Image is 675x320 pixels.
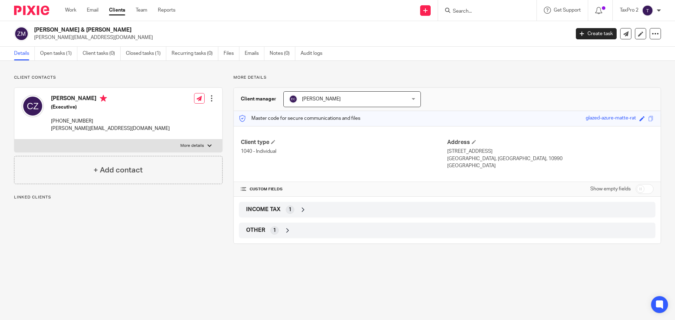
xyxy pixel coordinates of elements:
[447,162,654,169] p: [GEOGRAPHIC_DATA]
[51,104,170,111] h5: (Executive)
[94,165,143,176] h4: + Add contact
[590,185,631,192] label: Show empty fields
[65,7,76,14] a: Work
[83,47,121,60] a: Client tasks (0)
[34,34,565,41] p: [PERSON_NAME][EMAIL_ADDRESS][DOMAIN_NAME]
[241,148,447,155] p: 1040 - Individual
[51,118,170,125] p: [PHONE_NUMBER]
[14,26,29,41] img: svg%3E
[241,139,447,146] h4: Client type
[554,8,581,13] span: Get Support
[270,47,295,60] a: Notes (0)
[447,148,654,155] p: [STREET_ADDRESS]
[239,115,360,122] p: Master code for secure communications and files
[447,139,654,146] h4: Address
[301,47,328,60] a: Audit logs
[14,6,49,15] img: Pixie
[21,95,44,117] img: svg%3E
[126,47,166,60] a: Closed tasks (1)
[14,75,223,80] p: Client contacts
[620,7,638,14] p: TaxPro 2
[586,115,636,123] div: glazed-azure-matte-rat
[51,125,170,132] p: [PERSON_NAME][EMAIL_ADDRESS][DOMAIN_NAME]
[576,28,617,39] a: Create task
[289,206,291,213] span: 1
[158,7,175,14] a: Reports
[273,227,276,234] span: 1
[447,155,654,162] p: [GEOGRAPHIC_DATA], [GEOGRAPHIC_DATA], 10990
[302,97,341,102] span: [PERSON_NAME]
[246,206,281,213] span: INCOME TAX
[40,47,77,60] a: Open tasks (1)
[452,8,515,15] input: Search
[224,47,239,60] a: Files
[100,95,107,102] i: Primary
[180,143,204,149] p: More details
[642,5,653,16] img: svg%3E
[172,47,218,60] a: Recurring tasks (0)
[233,75,661,80] p: More details
[136,7,147,14] a: Team
[289,95,297,103] img: svg%3E
[87,7,98,14] a: Email
[34,26,459,34] h2: [PERSON_NAME] & [PERSON_NAME]
[109,7,125,14] a: Clients
[245,47,264,60] a: Emails
[14,195,223,200] p: Linked clients
[246,227,265,234] span: OTHER
[14,47,35,60] a: Details
[241,96,276,103] h3: Client manager
[51,95,170,104] h4: [PERSON_NAME]
[241,187,447,192] h4: CUSTOM FIELDS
